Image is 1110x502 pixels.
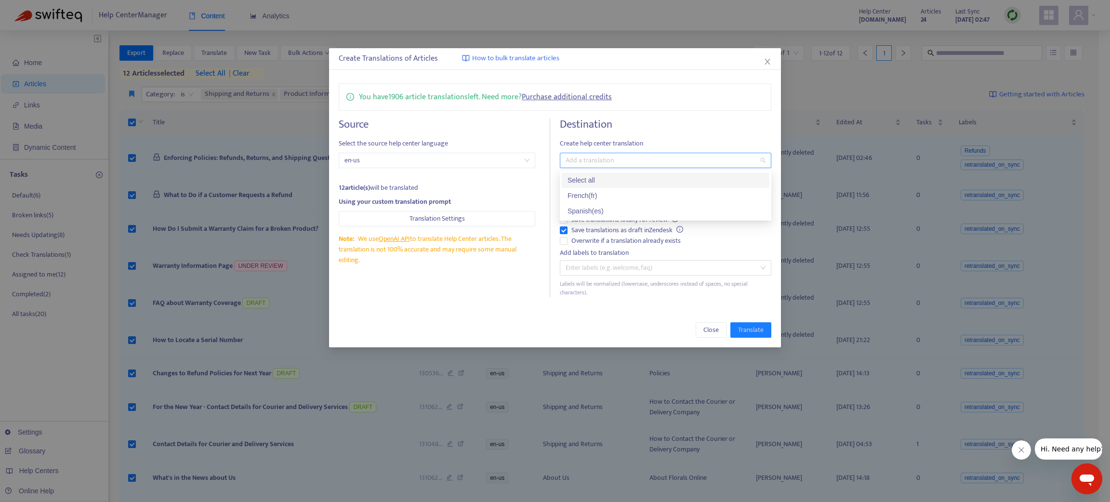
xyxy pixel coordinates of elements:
button: Translation Settings [339,211,535,226]
h4: Source [339,118,535,131]
a: OpenAI API [379,233,410,244]
button: Close [762,56,773,67]
span: Overwrite if a translation already exists [568,236,685,246]
span: Translation Settings [410,213,465,224]
span: Hi. Need any help? [6,7,69,14]
span: Close [703,325,719,335]
span: Select the source help center language [339,138,535,149]
span: en-us [344,153,529,168]
div: Labels will be normalized (lowercase, underscores instead of spaces, no special characters). [560,279,771,298]
div: French ( fr ) [568,190,764,201]
iframe: Button to launch messaging window [1071,463,1102,494]
div: Using your custom translation prompt [339,197,535,207]
div: Create Translations of Articles [339,53,771,65]
div: Spanish ( es ) [568,206,764,216]
h4: Destination [560,118,771,131]
iframe: Message from company [1035,438,1102,460]
div: Select all [562,172,769,188]
button: Translate [730,322,771,338]
span: info-circle [676,226,683,233]
a: How to bulk translate articles [462,53,559,64]
span: close [764,58,771,66]
span: Create help center translation [560,138,771,149]
button: Close [696,322,727,338]
span: info-circle [346,91,354,101]
iframe: Close message [1012,440,1031,460]
span: How to bulk translate articles [472,53,559,64]
div: We use to translate Help Center articles. The translation is not 100% accurate and may require so... [339,234,535,265]
p: You have 1906 article translations left. Need more? [359,91,612,103]
span: Note: [339,233,354,244]
span: Save translations as draft in Zendesk [568,225,687,236]
img: image-link [462,54,470,62]
div: Select all [568,175,764,185]
div: will be translated [339,183,535,193]
a: Purchase additional credits [522,91,612,104]
div: Add labels to translation [560,248,771,258]
strong: 12 article(s) [339,182,370,193]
